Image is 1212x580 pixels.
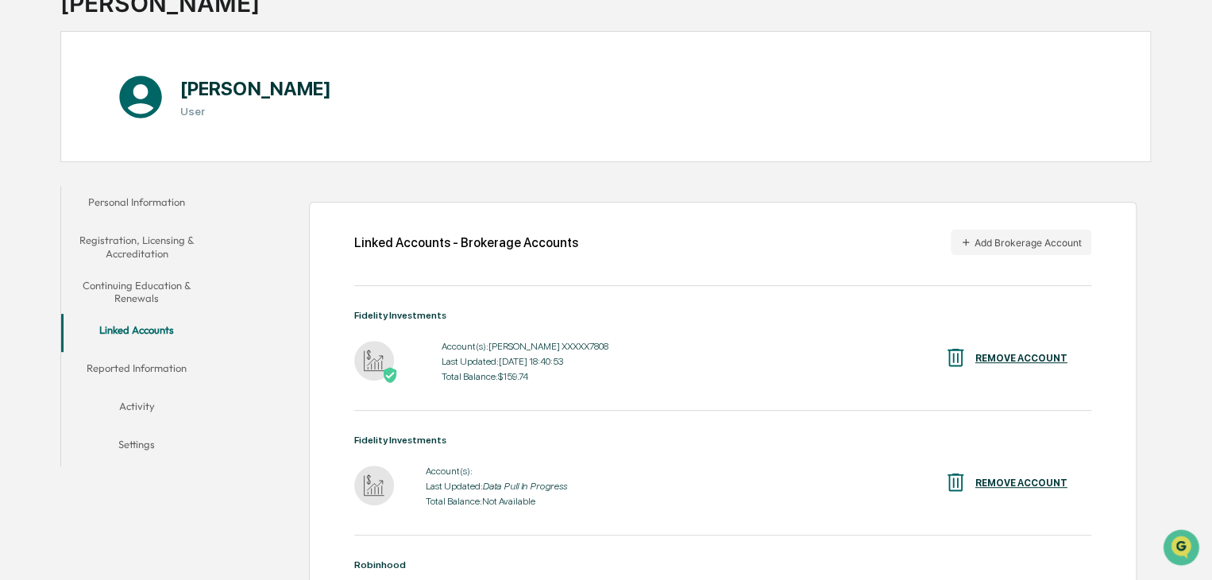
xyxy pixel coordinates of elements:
[180,105,330,118] h3: User
[354,559,1091,570] div: Robinhood
[32,230,100,246] span: Data Lookup
[270,126,289,145] button: Start new chat
[54,122,261,137] div: Start new chat
[16,232,29,245] div: 🔎
[16,122,44,150] img: 1746055101610-c473b297-6a78-478c-a979-82029cc54cd1
[61,390,213,428] button: Activity
[382,367,398,383] img: Active
[10,194,109,222] a: 🖐️Preclearance
[944,470,967,494] img: REMOVE ACCOUNT
[354,341,394,381] img: Fidelity Investments - Active
[158,269,192,281] span: Pylon
[1161,528,1204,570] iframe: Open customer support
[61,352,213,390] button: Reported Information
[131,200,197,216] span: Attestations
[54,137,201,150] div: We're available if you need us!
[483,481,567,492] i: Data Pull In Progress
[426,481,567,492] div: Last Updated:
[442,341,608,352] div: Account(s): [PERSON_NAME] XXXXX7808
[16,202,29,215] div: 🖐️
[61,269,213,315] button: Continuing Education & Renewals
[61,224,213,269] button: Registration, Licensing & Accreditation
[426,496,567,507] div: Total Balance: Not Available
[354,310,1091,321] div: Fidelity Investments
[180,77,330,100] h1: [PERSON_NAME]
[354,235,578,250] div: Linked Accounts - Brokerage Accounts
[426,466,567,477] div: Account(s):
[354,466,394,505] img: Fidelity Investments - Data Pull In Progress
[112,269,192,281] a: Powered byPylon
[951,230,1091,255] button: Add Brokerage Account
[61,428,213,466] button: Settings
[61,186,213,466] div: secondary tabs example
[10,224,106,253] a: 🔎Data Lookup
[16,33,289,59] p: How can we help?
[944,346,967,369] img: REMOVE ACCOUNT
[442,371,608,382] div: Total Balance: $159.74
[975,478,1067,489] div: REMOVE ACCOUNT
[442,356,608,367] div: Last Updated: [DATE] 18:40:53
[61,186,213,224] button: Personal Information
[975,353,1067,364] div: REMOVE ACCOUNT
[115,202,128,215] div: 🗄️
[61,314,213,352] button: Linked Accounts
[354,435,1091,446] div: Fidelity Investments
[109,194,203,222] a: 🗄️Attestations
[32,200,102,216] span: Preclearance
